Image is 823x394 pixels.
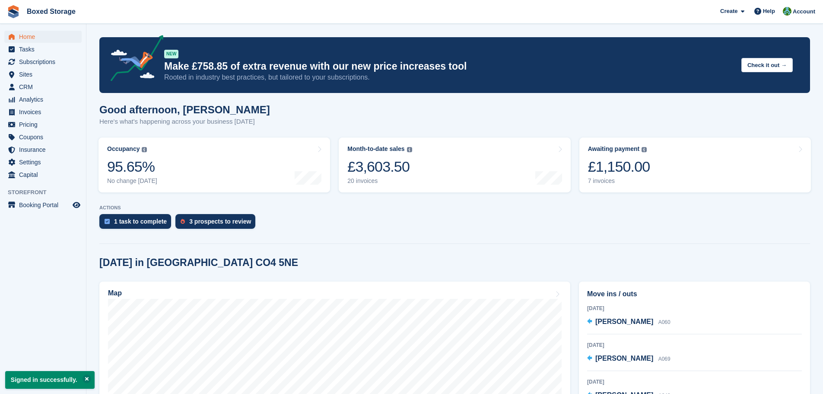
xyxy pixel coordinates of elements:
a: menu [4,56,82,68]
div: 20 invoices [347,177,412,185]
a: menu [4,106,82,118]
span: Account [793,7,815,16]
div: £1,150.00 [588,158,650,176]
p: Here's what's happening across your business [DATE] [99,117,270,127]
span: Capital [19,169,71,181]
a: menu [4,68,82,80]
a: [PERSON_NAME] A060 [587,317,670,328]
a: 3 prospects to review [175,214,260,233]
div: 3 prospects to review [189,218,251,225]
span: [PERSON_NAME] [595,355,653,362]
a: menu [4,81,82,93]
img: stora-icon-8386f47178a22dfd0bd8f6a31ec36ba5ce8667c1dd55bd0f319d3a0aa187defe.svg [7,5,20,18]
div: [DATE] [587,341,802,349]
span: Coupons [19,131,71,143]
h1: Good afternoon, [PERSON_NAME] [99,104,270,115]
p: ACTIONS [99,205,810,211]
a: menu [4,31,82,43]
a: [PERSON_NAME] A069 [587,353,670,365]
div: Awaiting payment [588,145,640,153]
span: Subscriptions [19,56,71,68]
div: NEW [164,50,178,58]
div: £3,603.50 [347,158,412,176]
h2: Move ins / outs [587,289,802,299]
img: prospect-51fa495bee0391a8d652442698ab0144808aea92771e9ea1ae160a38d050c398.svg [181,219,185,224]
a: menu [4,156,82,168]
img: icon-info-grey-7440780725fd019a000dd9b08b2336e03edf1995a4989e88bcd33f0948082b44.svg [642,147,647,152]
img: icon-info-grey-7440780725fd019a000dd9b08b2336e03edf1995a4989e88bcd33f0948082b44.svg [407,147,412,152]
span: CRM [19,81,71,93]
a: Month-to-date sales £3,603.50 20 invoices [339,138,570,192]
div: 1 task to complete [114,218,167,225]
a: 1 task to complete [99,214,175,233]
img: price-adjustments-announcement-icon-8257ccfd72463d97f412b2fc003d46551f7dbcb40ab6d574587a9cd5c0d94... [103,35,164,84]
div: 95.65% [107,158,157,176]
span: Insurance [19,144,71,156]
h2: [DATE] in [GEOGRAPHIC_DATA] CO4 5NE [99,257,298,269]
a: Preview store [71,200,82,210]
span: Settings [19,156,71,168]
a: menu [4,131,82,143]
a: menu [4,169,82,181]
img: task-75834270c22a3079a89374b754ae025e5fb1db73e45f91037f5363f120a921f8.svg [105,219,110,224]
a: menu [4,199,82,211]
span: Storefront [8,188,86,197]
span: Help [763,7,775,16]
span: Sites [19,68,71,80]
p: Rooted in industry best practices, but tailored to your subscriptions. [164,73,734,82]
span: A069 [658,356,670,362]
img: Tobias Butler [783,7,791,16]
h2: Map [108,289,122,297]
span: Home [19,31,71,43]
div: Occupancy [107,145,140,153]
span: Create [720,7,737,16]
a: menu [4,43,82,55]
div: [DATE] [587,378,802,386]
span: Tasks [19,43,71,55]
button: Check it out → [741,58,793,72]
p: Make £758.85 of extra revenue with our new price increases tool [164,60,734,73]
a: Occupancy 95.65% No change [DATE] [99,138,330,192]
div: No change [DATE] [107,177,157,185]
span: Pricing [19,119,71,131]
a: Awaiting payment £1,150.00 7 invoices [579,138,811,192]
span: A060 [658,319,670,325]
a: menu [4,93,82,106]
div: Month-to-date sales [347,145,404,153]
span: Invoices [19,106,71,118]
p: Signed in successfully. [5,371,95,389]
a: menu [4,119,82,131]
a: menu [4,144,82,156]
div: [DATE] [587,304,802,312]
div: 7 invoices [588,177,650,185]
span: Analytics [19,93,71,106]
span: [PERSON_NAME] [595,318,653,325]
img: icon-info-grey-7440780725fd019a000dd9b08b2336e03edf1995a4989e88bcd33f0948082b44.svg [142,147,147,152]
a: Boxed Storage [23,4,79,19]
span: Booking Portal [19,199,71,211]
